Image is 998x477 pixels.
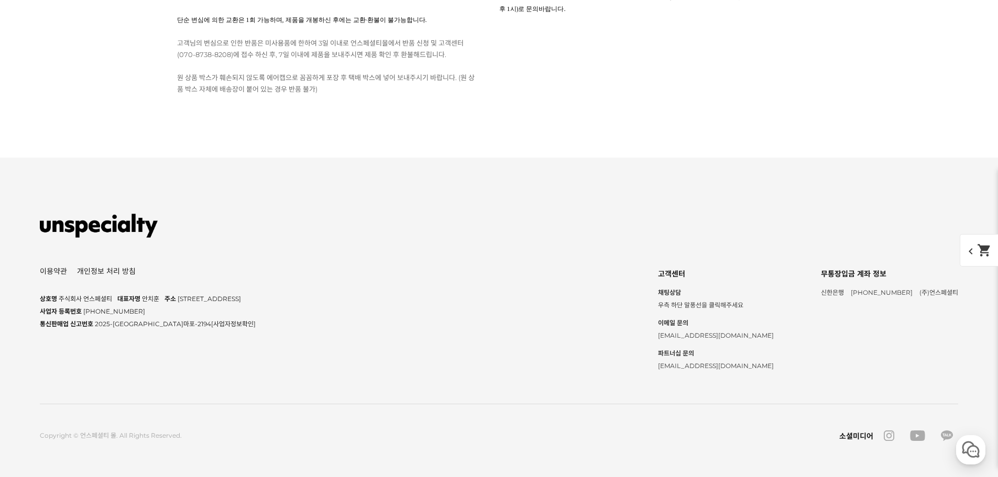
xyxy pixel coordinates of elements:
[40,210,158,241] img: 언스페셜티 몰
[879,430,900,441] a: instagram
[177,16,427,24] span: 단순 변심에 의한 교환은 1회 가능하며, 제품을 개봉하신 후에는 교환·환불이 불가능합니다.
[658,301,743,309] span: 우측 하단 말풍선을 클릭해주세요
[162,348,174,356] span: 설정
[905,430,930,441] a: youtube
[821,289,844,296] span: 신한은행
[839,430,873,441] div: 소셜미디어
[95,320,256,328] span: 2025-[GEOGRAPHIC_DATA]마포-2194
[821,267,958,281] div: 무통장입금 계좌 정보
[33,348,39,356] span: 홈
[658,331,774,339] span: [EMAIL_ADDRESS][DOMAIN_NAME]
[658,317,774,329] strong: 이메일 문의
[69,332,135,358] a: 대화
[851,289,913,296] span: [PHONE_NUMBER]
[77,268,136,275] a: 개인정보 처리 방침
[40,430,182,441] div: Copyright © 언스페셜티 몰. All Rights Reserved.
[177,73,475,93] span: 원 상품 박스가 훼손되지 않도록 에어캡으로 꼼꼼하게 포장 후 택배 박스에 넣어 보내주시기 바랍니다. (원 상품 박스 자체에 배송장이 붙어 있는 경우 반품 불가)
[142,295,159,303] span: 안치훈
[40,295,57,303] span: 상호명
[40,268,67,275] a: 이용약관
[658,362,774,370] span: [EMAIL_ADDRESS][DOMAIN_NAME]
[178,295,241,303] span: [STREET_ADDRESS]
[164,295,176,303] span: 주소
[658,267,774,281] div: 고객센터
[40,320,93,328] span: 통신판매업 신고번호
[40,307,82,315] span: 사업자 등록번호
[658,347,774,360] strong: 파트너십 문의
[83,307,145,315] span: [PHONE_NUMBER]
[919,289,958,296] span: (주)언스페셜티
[117,295,140,303] span: 대표자명
[3,332,69,358] a: 홈
[59,295,112,303] span: 주식회사 언스페셜티
[96,348,108,357] span: 대화
[211,320,256,328] a: [사업자정보확인]
[936,430,958,441] a: kakao
[135,332,201,358] a: 설정
[658,286,774,299] strong: 채팅상담
[177,39,464,59] span: 고객님의 변심으로 인한 반품은 미사용품에 한하여 3일 이내로 언스페셜티몰에서 반품 신청 및 고객센터(070-8738-8208)에 접수 하신 후, 7일 이내에 제품을 보내주시면...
